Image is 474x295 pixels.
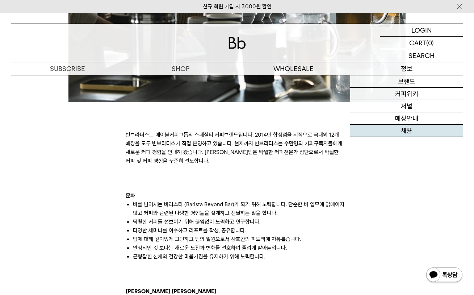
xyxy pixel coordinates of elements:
p: LOGIN [411,24,432,36]
img: 카카오톡 채널 1:1 채팅 버튼 [425,267,463,284]
p: 정보 [350,62,463,75]
li: 균형잡힌 신체와 건강한 마음가짐을 유지하기 위해 노력합니다. [133,252,348,261]
li: 안정적인 것 보다는 새로운 도전과 변화를 선호하며 즐겁게 받아들입니다. [133,244,348,252]
a: SUBSCRIBE [11,62,124,75]
li: 다양한 세미나를 이수하고 리포트를 작성, 공유합니다. [133,226,348,235]
p: SEARCH [408,49,435,62]
b: 문화 [126,192,135,199]
a: 커피위키 [350,88,463,100]
a: 저널 [350,100,463,112]
a: SHOP [124,62,237,75]
a: 매장안내 [350,112,463,125]
a: LOGIN [380,24,463,37]
p: (0) [426,37,434,49]
li: 바를 넘어서는 바리스타 (Barista Beyond Bar)가 되기 위해 노력합니다. 단순한 바 업무에 얽매이지 않고 커피와 관련된 다양한 경험들을 설계하고 전달하는 일을 합니다. [133,200,348,217]
li: 팀에 대해 깊이있게 고민하고 팀의 일원으로서 상호간의 피드백에 자유롭습니다. [133,235,348,244]
a: 브랜드 [350,75,463,88]
p: CART [409,37,426,49]
p: 빈브라더스는 에이블커피그룹의 스페셜티 커피브랜드입니다. 2014년 합정점을 시작으로 국내외 12개 매장을 모두 빈브라더스가 직접 운영하고 있습니다. 현재까지 빈브라더스는 수만... [126,130,348,165]
li: 탁월한 커피를 선보이기 위해 끊임없이 노력하고 연구합니다. [133,217,348,226]
img: 로고 [228,37,246,49]
a: 신규 회원 가입 시 3,000원 할인 [203,3,272,10]
p: WHOLESALE [237,62,350,75]
a: 채용 [350,125,463,137]
b: [PERSON_NAME] [PERSON_NAME] [126,288,217,295]
a: CART (0) [380,37,463,49]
